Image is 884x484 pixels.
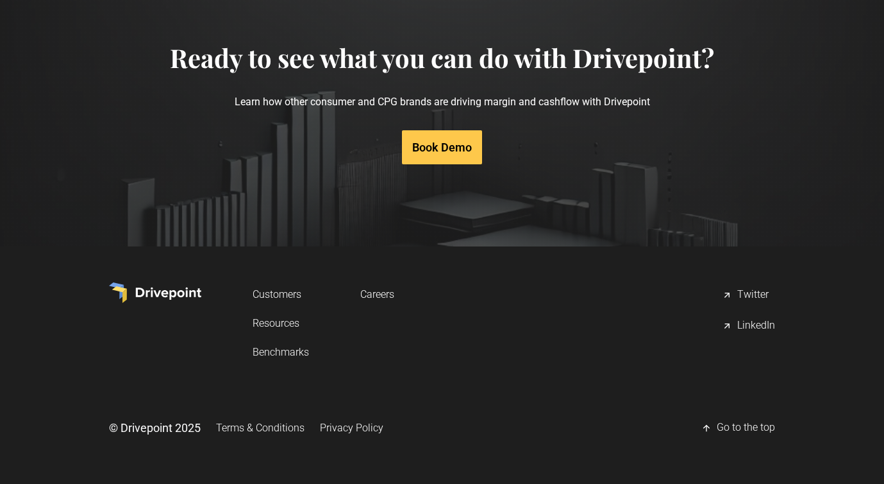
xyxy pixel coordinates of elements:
div: Twitter [737,288,769,303]
a: Customers [253,282,309,306]
a: Book Demo [402,130,482,164]
a: Privacy Policy [320,416,383,440]
a: Careers [360,282,394,306]
a: Twitter [722,282,775,308]
div: © Drivepoint 2025 [109,420,201,436]
a: Terms & Conditions [216,416,304,440]
a: Benchmarks [253,340,309,364]
a: Resources [253,311,309,335]
a: LinkedIn [722,313,775,339]
a: Go to the top [701,415,775,441]
p: Learn how other consumer and CPG brands are driving margin and cashflow with Drivepoint [170,73,714,130]
h4: Ready to see what you can do with Drivepoint? [170,42,714,73]
div: Go to the top [717,420,775,436]
div: LinkedIn [737,318,775,334]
